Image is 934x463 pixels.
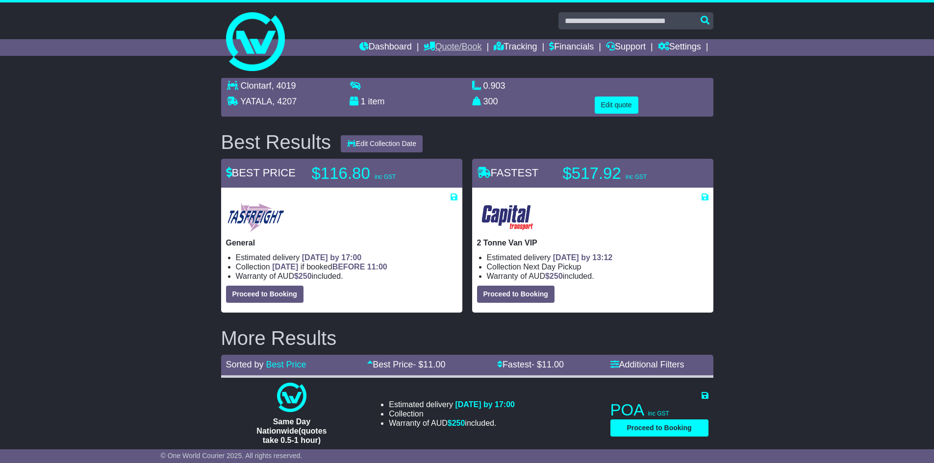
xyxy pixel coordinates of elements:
[494,39,537,56] a: Tracking
[226,202,285,233] img: Tasfreight: General
[272,263,298,271] span: [DATE]
[477,238,708,247] p: 2 Tonne Van VIP
[161,452,303,460] span: © One World Courier 2025. All rights reserved.
[240,97,272,106] span: YATALA
[294,272,312,280] span: $
[448,419,465,427] span: $
[266,360,306,369] a: Best Price
[226,360,264,369] span: Sorted by
[658,39,701,56] a: Settings
[523,263,581,271] span: Next Day Pickup
[550,272,563,280] span: 250
[549,39,594,56] a: Financials
[226,167,296,179] span: BEST PRICE
[277,383,306,412] img: One World Courier: Same Day Nationwide(quotes take 0.5-1 hour)
[455,400,515,409] span: [DATE] by 17:00
[487,262,708,271] li: Collection
[368,97,385,106] span: item
[221,327,713,349] h2: More Results
[359,39,412,56] a: Dashboard
[542,360,564,369] span: 11.00
[553,253,613,262] span: [DATE] by 13:12
[341,135,423,152] button: Edit Collection Date
[452,419,465,427] span: 250
[626,173,647,180] span: inc GST
[648,410,669,417] span: inc GST
[610,360,684,369] a: Additional Filters
[545,272,563,280] span: $
[299,272,312,280] span: 250
[236,253,457,262] li: Estimated delivery
[477,202,538,233] img: CapitalTransport: 2 Tonne Van VIP
[477,286,555,303] button: Proceed to Booking
[389,418,515,428] li: Warranty of AUD included.
[610,400,708,420] p: POA
[477,167,539,179] span: FASTEST
[595,97,638,114] button: Edit quote
[272,263,387,271] span: if booked
[423,360,445,369] span: 11.00
[272,81,296,91] span: , 4019
[256,417,327,444] span: Same Day Nationwide(quotes take 0.5-1 hour)
[389,409,515,418] li: Collection
[497,360,564,369] a: Fastest- $11.00
[226,238,457,247] p: General
[332,263,365,271] span: BEFORE
[241,81,272,91] span: Clontarf
[216,131,336,153] div: Best Results
[375,173,396,180] span: inc GST
[531,360,564,369] span: - $
[483,97,498,106] span: 300
[226,286,303,303] button: Proceed to Booking
[272,97,297,106] span: , 4207
[302,253,362,262] span: [DATE] by 17:00
[361,97,366,106] span: 1
[367,263,387,271] span: 11:00
[424,39,481,56] a: Quote/Book
[610,419,708,437] button: Proceed to Booking
[312,164,434,183] p: $116.80
[236,271,457,281] li: Warranty of AUD included.
[563,164,685,183] p: $517.92
[606,39,646,56] a: Support
[487,271,708,281] li: Warranty of AUD included.
[413,360,445,369] span: - $
[367,360,445,369] a: Best Price- $11.00
[236,262,457,271] li: Collection
[483,81,505,91] span: 0.903
[389,400,515,409] li: Estimated delivery
[487,253,708,262] li: Estimated delivery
